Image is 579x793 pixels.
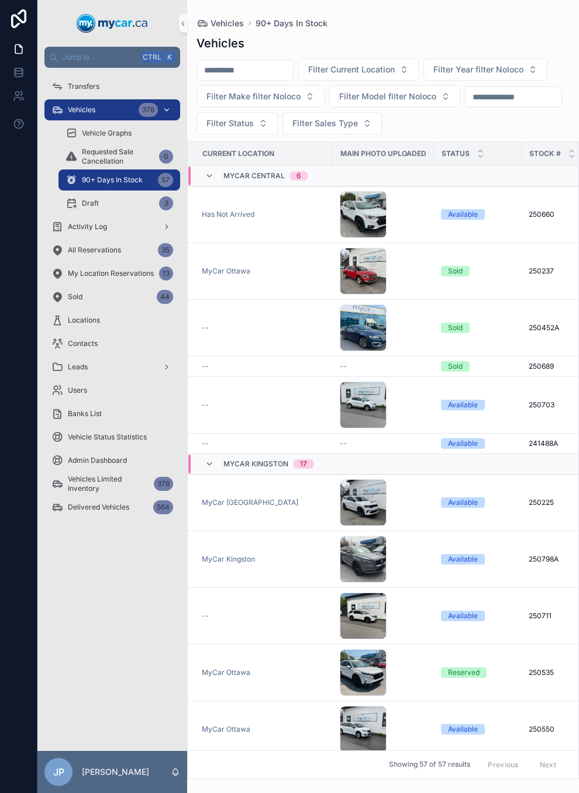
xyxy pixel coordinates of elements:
div: 378 [139,103,158,117]
span: Filter Year filter Noloco [433,64,523,75]
span: Main Photo Uploaded [340,149,426,158]
a: Available [441,724,515,735]
span: -- [202,611,209,621]
div: Available [448,611,478,621]
a: Available [441,611,515,621]
span: 250660 [529,210,554,219]
span: -- [202,323,209,333]
div: Available [448,438,478,449]
div: scrollable content [37,68,187,533]
a: Requested Sale Cancellation0 [58,146,180,167]
a: Contacts [44,333,180,354]
span: Stock # [529,149,561,158]
a: MyCar Kingston [202,555,255,564]
span: Current Location [202,149,274,158]
span: Banks List [68,409,102,418]
a: -- [340,362,427,371]
div: 378 [154,477,173,491]
span: Delivered Vehicles [68,503,129,512]
span: Requested Sale Cancellation [82,147,154,166]
span: Vehicles [68,105,95,115]
div: Available [448,400,478,410]
span: 250535 [529,668,554,677]
div: Sold [448,266,463,276]
a: Sold [441,361,515,372]
a: Locations [44,310,180,331]
div: 17 [300,459,307,469]
a: -- [340,439,427,448]
span: Admin Dashboard [68,456,127,465]
span: 250798A [529,555,559,564]
div: Available [448,724,478,735]
a: Available [441,497,515,508]
a: Users [44,380,180,401]
span: Vehicle Status Statistics [68,432,147,442]
div: 6 [297,171,301,181]
span: 250237 [529,266,554,276]
a: All Reservations35 [44,240,180,261]
a: Has Not Arrived [202,210,254,219]
span: 250225 [529,498,554,507]
span: -- [202,362,209,371]
a: -- [202,400,326,410]
a: Available [441,438,515,449]
a: Sold [441,323,515,333]
a: MyCar Ottawa [202,266,250,276]
a: MyCar Ottawa [202,668,250,677]
a: Vehicle Graphs [58,123,180,144]
span: -- [202,439,209,448]
a: Activity Log [44,216,180,237]
a: MyCar Kingston [202,555,326,564]
a: -- [202,362,326,371]
span: MyCar Kingston [223,459,288,469]
a: -- [202,323,326,333]
span: Contacts [68,339,98,348]
button: Select Button [282,112,382,134]
a: MyCar Ottawa [202,266,326,276]
span: Filter Status [206,117,254,129]
a: Sold [441,266,515,276]
span: Transfers [68,82,99,91]
span: 250689 [529,362,554,371]
div: 57 [158,173,173,187]
span: Vehicle Graphs [82,129,132,138]
span: MyCar Central [223,171,285,181]
a: Available [441,554,515,565]
span: Jump to... [63,53,137,62]
span: Filter Make filter Noloco [206,91,301,102]
span: Activity Log [68,222,107,231]
div: 3 [159,196,173,210]
span: Filter Current Location [308,64,395,75]
span: -- [340,439,347,448]
a: 90+ Days In Stock [256,18,328,29]
a: -- [202,439,326,448]
a: MyCar Ottawa [202,725,250,734]
a: MyCar [GEOGRAPHIC_DATA] [202,498,298,507]
span: Draft [82,199,99,208]
a: MyCar Ottawa [202,725,326,734]
span: 250550 [529,725,554,734]
a: 90+ Days In Stock57 [58,169,180,191]
div: 35 [158,243,173,257]
a: MyCar [GEOGRAPHIC_DATA] [202,498,326,507]
span: -- [340,362,347,371]
span: Vehicles Limited Inventory [68,475,149,493]
a: Sold44 [44,286,180,307]
a: Reserved [441,667,515,678]
span: K [165,53,174,62]
span: My Location Reservations [68,269,154,278]
a: Available [441,400,515,410]
button: Select Button [298,58,419,81]
span: JP [53,765,64,779]
span: 90+ Days In Stock [82,175,143,185]
span: Users [68,386,87,395]
span: Filter Sales Type [292,117,358,129]
span: All Reservations [68,245,121,255]
span: 250452A [529,323,559,333]
a: MyCar Ottawa [202,668,326,677]
span: Locations [68,316,100,325]
h1: Vehicles [197,35,244,51]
